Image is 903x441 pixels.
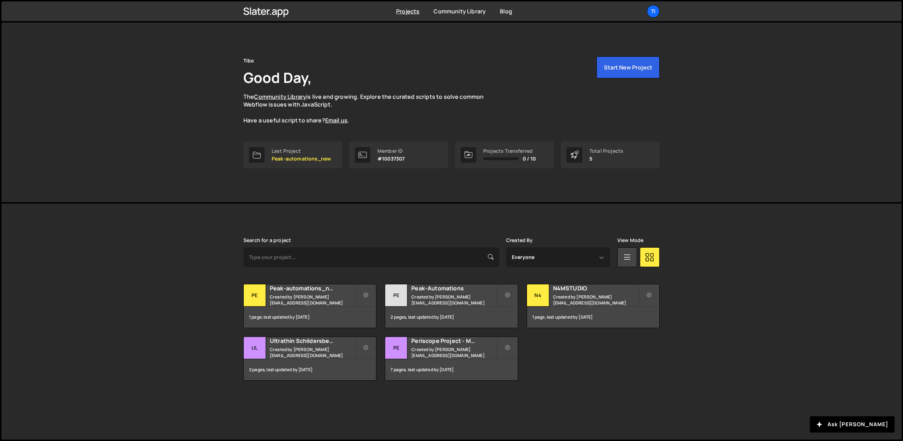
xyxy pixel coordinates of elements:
[243,247,499,267] input: Type your project...
[244,359,376,380] div: 2 pages, last updated by [DATE]
[810,416,895,433] button: Ask [PERSON_NAME]
[411,284,496,292] h2: Peak-Automations
[385,337,407,359] div: Pe
[553,284,638,292] h2: N4MSTUDIO
[270,346,355,358] small: Created by [PERSON_NAME][EMAIL_ADDRESS][DOMAIN_NAME]
[527,284,549,307] div: N4
[553,294,638,306] small: Created by [PERSON_NAME][EMAIL_ADDRESS][DOMAIN_NAME]
[385,337,518,381] a: Pe Periscope Project - Metamorphic Art Studio Created by [PERSON_NAME][EMAIL_ADDRESS][DOMAIN_NAME...
[500,7,512,15] a: Blog
[385,359,517,380] div: 7 pages, last updated by [DATE]
[617,237,643,243] label: View Mode
[385,307,517,328] div: 2 pages, last updated by [DATE]
[243,68,312,87] h1: Good Day,
[527,307,659,328] div: 1 page, last updated by [DATE]
[243,237,291,243] label: Search for a project
[377,148,405,154] div: Member ID
[434,7,486,15] a: Community Library
[523,156,536,162] span: 0 / 10
[270,337,355,345] h2: Ultrathin Schildersbedrijf
[243,56,254,65] div: Tibo
[325,116,347,124] a: Email us
[272,156,331,162] p: Peak-automations_new
[411,346,496,358] small: Created by [PERSON_NAME][EMAIL_ADDRESS][DOMAIN_NAME]
[396,7,419,15] a: Projects
[647,5,660,18] a: Ti
[385,284,518,328] a: Pe Peak-Automations Created by [PERSON_NAME][EMAIL_ADDRESS][DOMAIN_NAME] 2 pages, last updated by...
[244,337,266,359] div: Ul
[527,284,660,328] a: N4 N4MSTUDIO Created by [PERSON_NAME][EMAIL_ADDRESS][DOMAIN_NAME] 1 page, last updated by [DATE]
[377,156,405,162] p: #10037307
[270,284,355,292] h2: Peak-automations_new
[506,237,533,243] label: Created By
[244,284,266,307] div: Pe
[243,93,497,125] p: The is live and growing. Explore the curated scripts to solve common Webflow issues with JavaScri...
[272,148,331,154] div: Last Project
[589,156,623,162] p: 5
[243,284,376,328] a: Pe Peak-automations_new Created by [PERSON_NAME][EMAIL_ADDRESS][DOMAIN_NAME] 1 page, last updated...
[483,148,536,154] div: Projects Transferred
[596,56,660,78] button: Start New Project
[411,294,496,306] small: Created by [PERSON_NAME][EMAIL_ADDRESS][DOMAIN_NAME]
[589,148,623,154] div: Total Projects
[270,294,355,306] small: Created by [PERSON_NAME][EMAIL_ADDRESS][DOMAIN_NAME]
[385,284,407,307] div: Pe
[411,337,496,345] h2: Periscope Project - Metamorphic Art Studio
[243,337,376,381] a: Ul Ultrathin Schildersbedrijf Created by [PERSON_NAME][EMAIL_ADDRESS][DOMAIN_NAME] 2 pages, last ...
[254,93,306,101] a: Community Library
[243,141,342,168] a: Last Project Peak-automations_new
[244,307,376,328] div: 1 page, last updated by [DATE]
